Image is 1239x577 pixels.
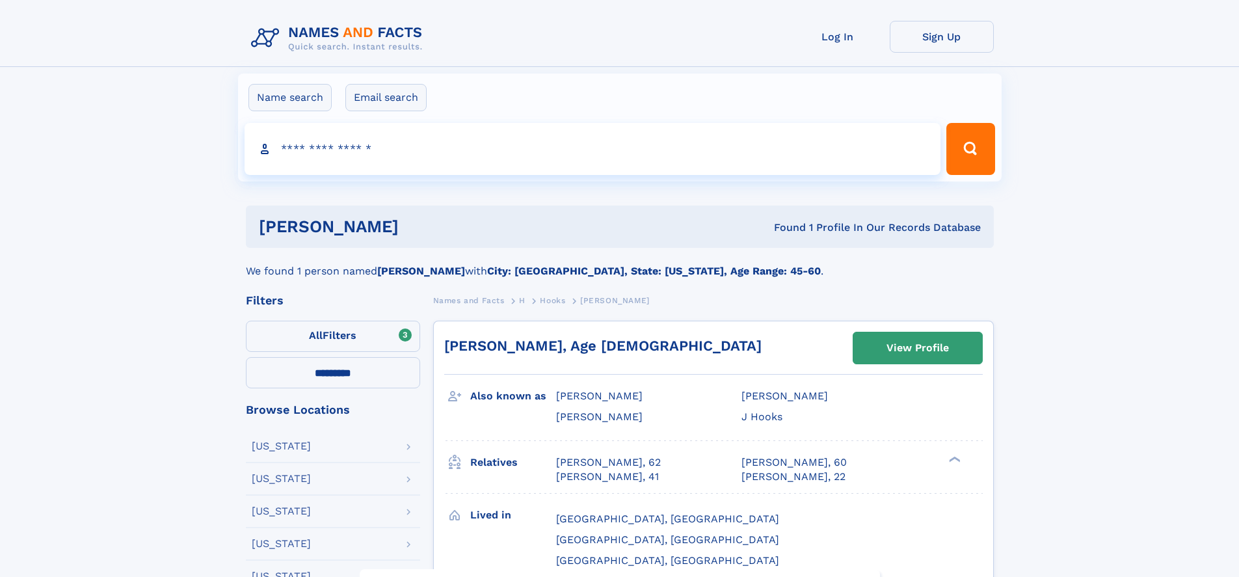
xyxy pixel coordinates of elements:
[786,21,890,53] a: Log In
[556,533,779,546] span: [GEOGRAPHIC_DATA], [GEOGRAPHIC_DATA]
[519,296,526,305] span: H
[946,455,961,463] div: ❯
[252,474,311,484] div: [US_STATE]
[470,385,556,407] h3: Also known as
[433,292,505,308] a: Names and Facts
[946,123,994,175] button: Search Button
[246,321,420,352] label: Filters
[377,265,465,277] b: [PERSON_NAME]
[252,506,311,517] div: [US_STATE]
[741,390,828,402] span: [PERSON_NAME]
[556,455,661,470] a: [PERSON_NAME], 62
[470,451,556,474] h3: Relatives
[556,410,643,423] span: [PERSON_NAME]
[556,390,643,402] span: [PERSON_NAME]
[540,292,565,308] a: Hooks
[556,554,779,567] span: [GEOGRAPHIC_DATA], [GEOGRAPHIC_DATA]
[580,296,650,305] span: [PERSON_NAME]
[741,470,846,484] a: [PERSON_NAME], 22
[540,296,565,305] span: Hooks
[556,513,779,525] span: [GEOGRAPHIC_DATA], [GEOGRAPHIC_DATA]
[470,504,556,526] h3: Lived in
[259,219,587,235] h1: [PERSON_NAME]
[246,21,433,56] img: Logo Names and Facts
[444,338,762,354] a: [PERSON_NAME], Age [DEMOGRAPHIC_DATA]
[741,410,782,423] span: J Hooks
[246,295,420,306] div: Filters
[245,123,941,175] input: search input
[246,248,994,279] div: We found 1 person named with .
[890,21,994,53] a: Sign Up
[886,333,949,363] div: View Profile
[519,292,526,308] a: H
[556,470,659,484] a: [PERSON_NAME], 41
[252,441,311,451] div: [US_STATE]
[345,84,427,111] label: Email search
[853,332,982,364] a: View Profile
[741,455,847,470] a: [PERSON_NAME], 60
[248,84,332,111] label: Name search
[487,265,821,277] b: City: [GEOGRAPHIC_DATA], State: [US_STATE], Age Range: 45-60
[252,539,311,549] div: [US_STATE]
[246,404,420,416] div: Browse Locations
[586,221,981,235] div: Found 1 Profile In Our Records Database
[309,329,323,342] span: All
